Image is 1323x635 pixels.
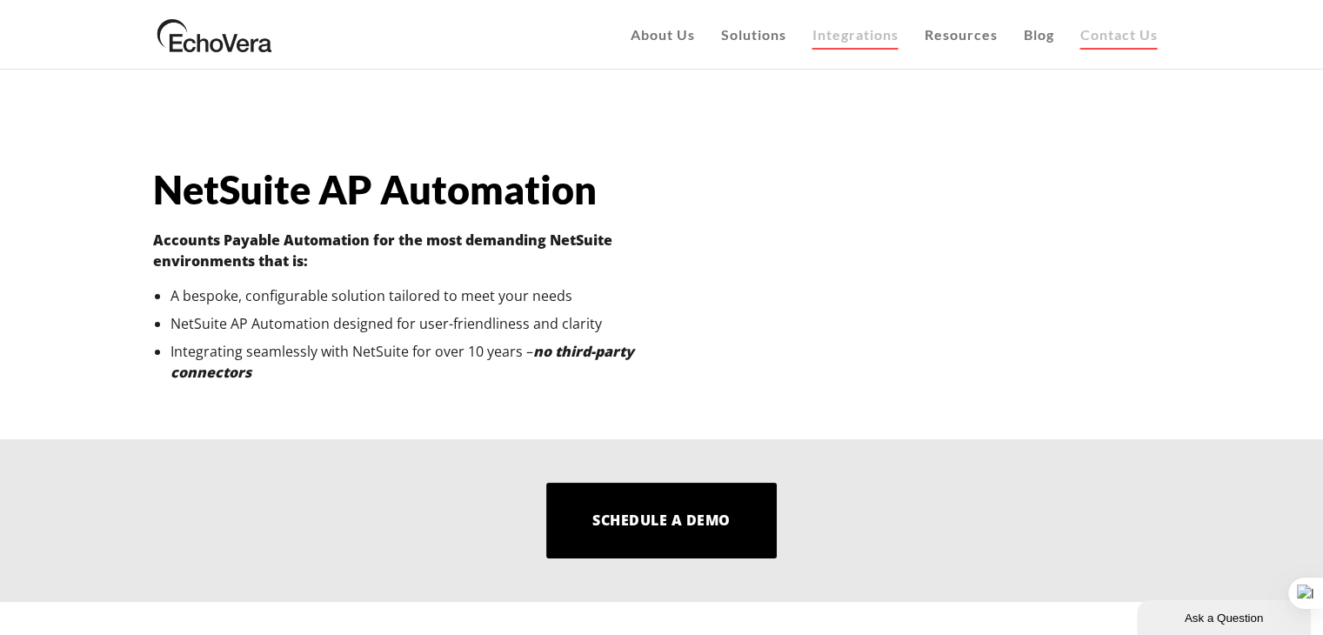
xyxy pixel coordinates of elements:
li: Integrating seamlessly with NetSuite for over 10 years – [170,341,640,383]
iframe: Sales Order Automation [684,130,1171,404]
span: Integrations [812,26,899,43]
span: About Us [631,26,695,43]
span: Contact Us [1080,26,1158,43]
span: Schedule a Demo [592,511,731,530]
span: Solutions [721,26,786,43]
span: Resources [925,26,998,43]
a: Schedule a Demo [546,483,776,558]
li: A bespoke, configurable solution tailored to meet your needs [170,285,640,306]
span: Blog [1024,26,1054,43]
strong: Accounts Payable Automation for the most demanding NetSuite environments that is: [153,231,612,271]
strong: no third-party connectors [170,342,634,382]
h1: NetSuite AP Automation [153,170,640,210]
iframe: chat widget [1137,597,1314,635]
img: EchoVera [153,13,277,57]
li: NetSuite AP Automation designed for user-friendliness and clarity [170,313,640,334]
